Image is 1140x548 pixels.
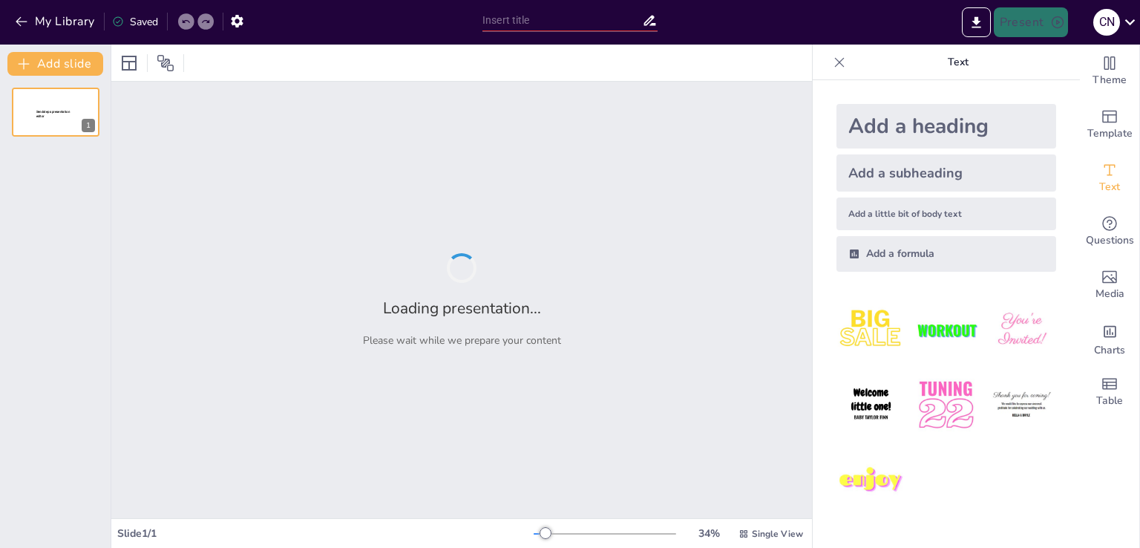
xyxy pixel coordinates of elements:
div: Add charts and graphs [1080,312,1139,365]
input: Insert title [482,10,642,31]
div: Add a table [1080,365,1139,419]
div: Add a formula [836,236,1056,272]
span: Charts [1094,342,1125,359]
img: 2.jpeg [911,296,980,365]
img: 7.jpeg [836,446,905,515]
span: Theme [1092,72,1127,88]
p: Text [851,45,1065,80]
button: Export to PowerPoint [962,7,991,37]
div: 1 [12,88,99,137]
p: Please wait while we prepare your content [363,333,561,348]
button: Add slide [7,52,103,76]
div: Saved [112,15,158,29]
div: Add ready made slides [1080,98,1139,151]
img: 1.jpeg [836,296,905,365]
span: Text [1099,179,1120,195]
div: Add a little bit of body text [836,198,1056,230]
button: My Library [11,10,101,33]
span: Questions [1086,232,1134,249]
span: Table [1096,393,1123,409]
span: Position [157,54,174,72]
div: Layout [117,51,141,75]
img: 6.jpeg [987,371,1056,440]
div: Add a subheading [836,154,1056,192]
div: 1 [82,119,95,132]
div: 34 % [691,526,727,541]
div: Add a heading [836,104,1056,149]
span: Single View [752,528,803,540]
span: Template [1087,125,1133,142]
div: Add images, graphics, shapes or video [1080,258,1139,312]
img: 3.jpeg [987,296,1056,365]
span: Media [1095,286,1124,302]
button: C N [1093,7,1120,37]
div: Add text boxes [1080,151,1139,205]
button: Present [994,7,1068,37]
div: C N [1093,9,1120,36]
div: Change the overall theme [1080,45,1139,98]
img: 5.jpeg [911,371,980,440]
div: Slide 1 / 1 [117,526,534,541]
img: 4.jpeg [836,371,905,440]
h2: Loading presentation... [383,298,541,319]
span: Sendsteps presentation editor [36,110,70,118]
div: Get real-time input from your audience [1080,205,1139,258]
